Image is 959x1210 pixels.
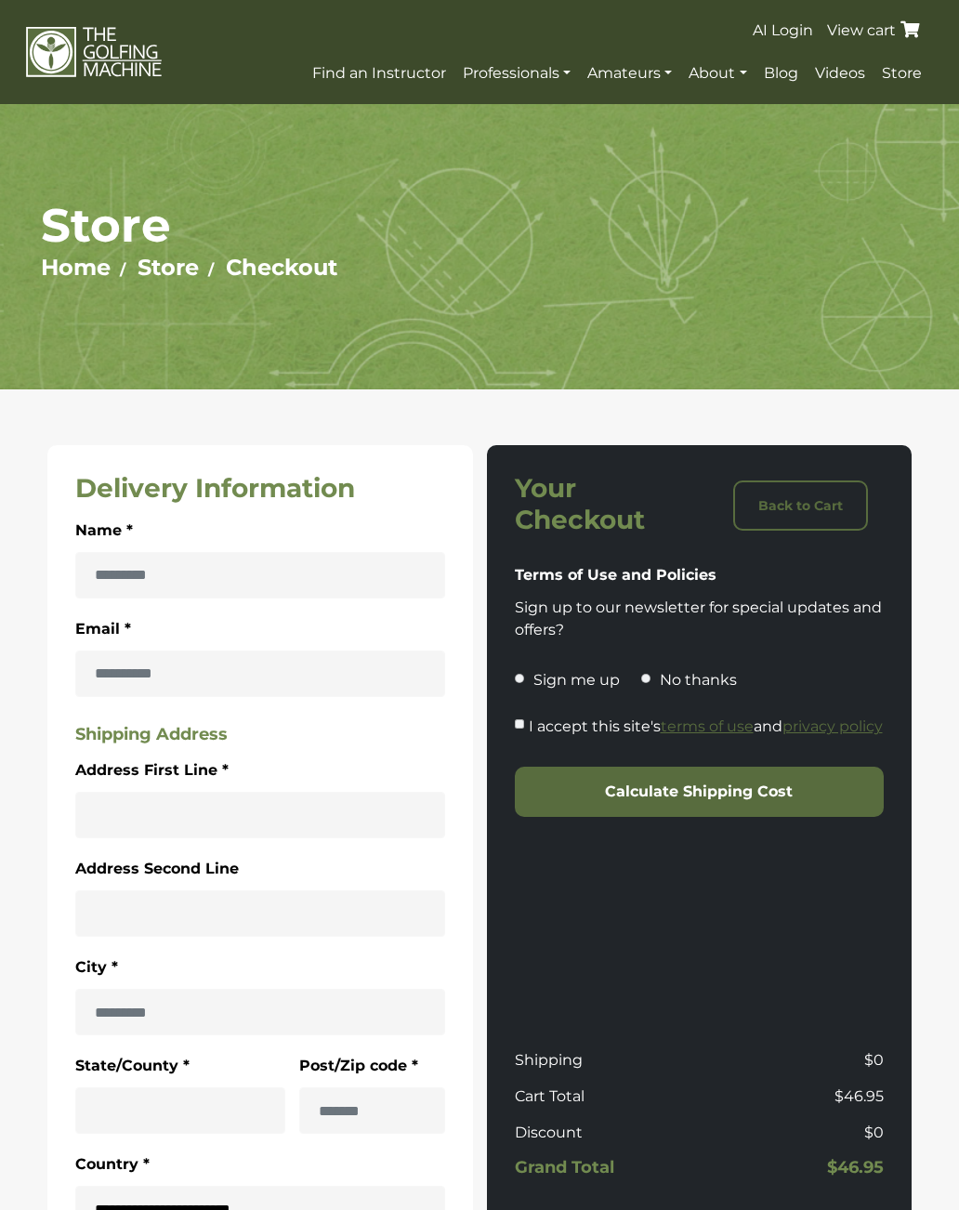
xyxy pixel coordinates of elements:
a: About [684,57,751,90]
p: $0 [706,1122,884,1144]
label: Address First Line * [75,758,229,783]
h1: Store [41,197,919,254]
h5: Grand Total [515,1158,692,1178]
label: Address Second Line [75,857,239,881]
a: Professionals [458,57,575,90]
a: Back to Cart [733,480,868,531]
a: Find an Instructor [308,57,451,90]
p: No thanks [660,669,737,691]
span: Videos [815,64,865,82]
p: Sign up to our newsletter for special updates and offers? [515,597,885,641]
span: AI Login [753,21,813,39]
p: Shipping [515,1049,692,1072]
a: Store [138,254,199,281]
label: Email * [75,617,131,641]
a: Home [41,254,111,281]
a: Blog [759,57,803,90]
a: View cart [825,21,926,39]
label: City * [75,955,118,980]
p: Discount [515,1122,692,1144]
p: $0 [706,1049,884,1072]
span: Find an Instructor [312,64,446,82]
p: Sign me up [533,669,620,691]
p: $46.95 [706,1085,884,1108]
a: Videos [810,57,870,90]
label: State/County * [75,1054,190,1078]
label: Post/Zip code * [299,1054,418,1078]
p: Cart Total [515,1085,692,1108]
h3: Your Checkout [515,473,692,535]
a: Store [877,57,926,90]
h5: Shipping Address [75,725,445,745]
span: Store [882,64,922,82]
label: Terms of Use and Policies [515,563,716,587]
a: Checkout [226,254,337,281]
a: AI Login [748,14,818,47]
span: Blog [764,64,798,82]
a: terms of use [661,717,754,735]
label: Name * [75,519,133,543]
a: privacy policy [782,717,883,735]
a: Amateurs [583,57,677,90]
label: I accept this site's and [529,715,883,739]
h3: Delivery Information [75,473,445,505]
img: The Golfing Machine [26,26,163,78]
button: Calculate Shipping Cost [515,767,885,817]
h5: $46.95 [706,1158,884,1178]
label: Country * [75,1152,150,1177]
